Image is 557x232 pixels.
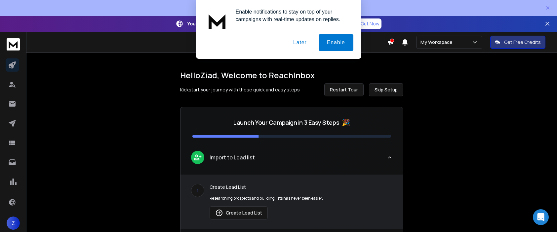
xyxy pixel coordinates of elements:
h1: Hello Ziad , Welcome to ReachInbox [180,70,403,81]
button: Z [7,216,20,230]
div: 1 [191,184,204,197]
span: Skip Setup [375,86,398,93]
button: Create Lead List [210,206,268,219]
img: lead [193,153,202,161]
div: Enable notifications to stay on top of your campaigns with real-time updates on replies. [230,8,353,23]
p: Create Lead List [210,184,392,190]
button: Later [285,34,315,51]
button: leadImport to Lead list [180,146,403,175]
img: notification icon [204,8,230,34]
button: Enable [319,34,353,51]
p: Launch Your Campaign in 3 Easy Steps [233,118,339,127]
div: Open Intercom Messenger [533,209,549,225]
p: Kickstart your journey with these quick and easy steps [180,86,300,93]
img: lead [215,209,223,217]
p: Researching prospects and building lists has never been easier. [210,196,392,201]
button: Skip Setup [369,83,403,96]
button: Restart Tour [324,83,364,96]
div: leadImport to Lead list [180,175,403,229]
span: 🎉 [342,118,350,127]
p: Import to Lead list [210,153,255,161]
